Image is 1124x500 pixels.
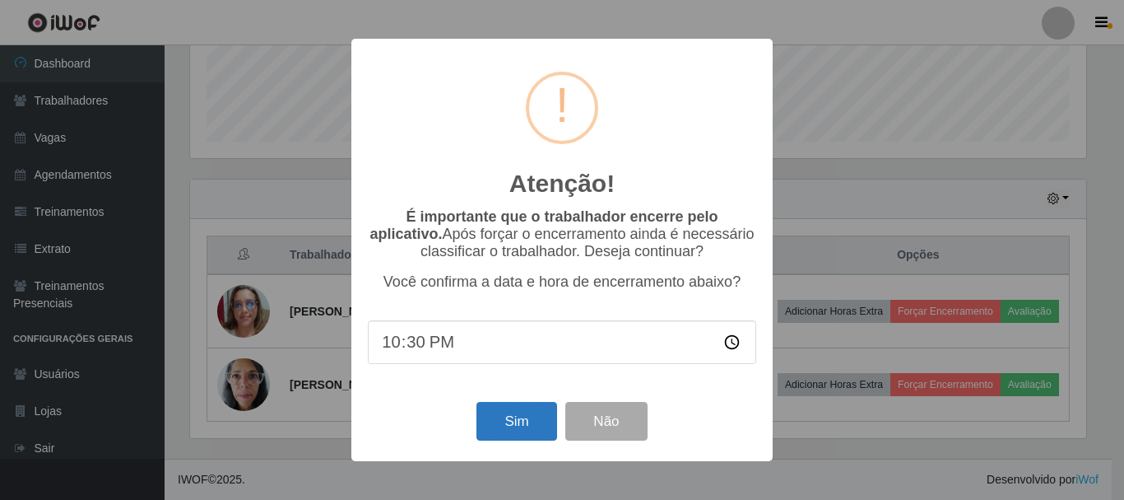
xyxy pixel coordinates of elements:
[476,402,556,441] button: Sim
[509,169,615,199] h2: Atenção!
[565,402,647,441] button: Não
[368,208,756,260] p: Após forçar o encerramento ainda é necessário classificar o trabalhador. Deseja continuar?
[368,273,756,291] p: Você confirma a data e hora de encerramento abaixo?
[369,208,718,242] b: É importante que o trabalhador encerre pelo aplicativo.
